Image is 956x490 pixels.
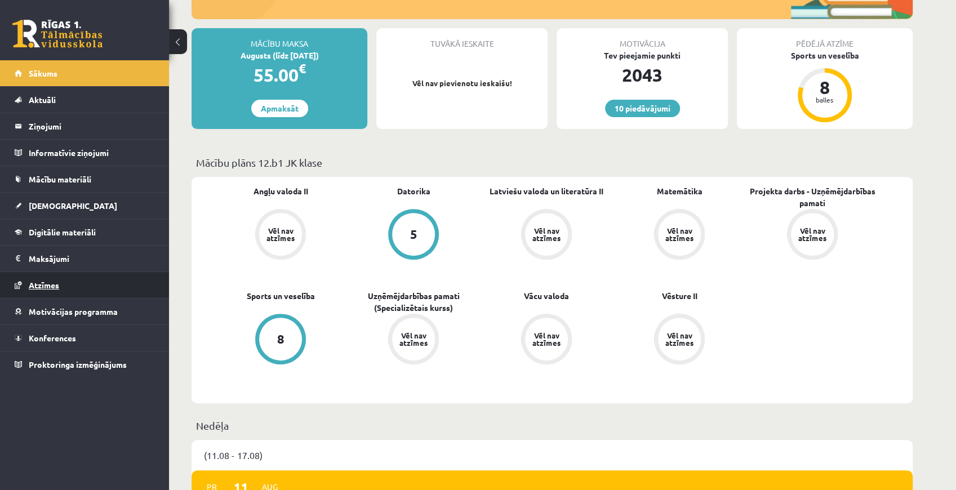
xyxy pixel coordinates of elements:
legend: Informatīvie ziņojumi [29,140,155,166]
div: Vēl nav atzīmes [797,227,828,242]
div: Vēl nav atzīmes [531,227,562,242]
div: Vēl nav atzīmes [398,332,429,346]
a: Vēl nav atzīmes [746,209,879,262]
p: Nedēļa [196,418,908,433]
div: 2043 [557,61,728,88]
a: Digitālie materiāli [15,219,155,245]
div: Tuvākā ieskaite [376,28,548,50]
span: Konferences [29,333,76,343]
p: Mācību plāns 12.b1 JK klase [196,155,908,170]
a: Uzņēmējdarbības pamati (Specializētais kurss) [347,290,480,314]
a: Vēl nav atzīmes [480,209,613,262]
div: (11.08 - 17.08) [192,440,913,470]
a: Aktuāli [15,87,155,113]
a: Projekta darbs - Uzņēmējdarbības pamati [746,185,879,209]
a: Motivācijas programma [15,299,155,324]
p: Vēl nav pievienotu ieskaišu! [382,78,542,89]
a: Vēl nav atzīmes [613,314,746,367]
a: Proktoringa izmēģinājums [15,351,155,377]
a: Vēl nav atzīmes [480,314,613,367]
a: Atzīmes [15,272,155,298]
span: Atzīmes [29,280,59,290]
a: Mācību materiāli [15,166,155,192]
div: 8 [277,333,284,345]
span: Motivācijas programma [29,306,118,317]
div: Vēl nav atzīmes [664,227,695,242]
a: Vācu valoda [524,290,569,302]
a: Sports un veselība [247,290,315,302]
a: Angļu valoda II [254,185,308,197]
div: Vēl nav atzīmes [664,332,695,346]
span: Sākums [29,68,57,78]
legend: Ziņojumi [29,113,155,139]
a: 5 [347,209,480,262]
a: Vēl nav atzīmes [214,209,347,262]
a: Maksājumi [15,246,155,271]
div: balles [808,96,842,103]
span: Digitālie materiāli [29,227,96,237]
a: Rīgas 1. Tālmācības vidusskola [12,20,103,48]
a: [DEMOGRAPHIC_DATA] [15,193,155,219]
a: Matemātika [657,185,702,197]
a: Datorika [397,185,430,197]
legend: Maksājumi [29,246,155,271]
a: Vēsture II [662,290,697,302]
div: Vēl nav atzīmes [265,227,296,242]
a: 8 [214,314,347,367]
div: Tev pieejamie punkti [557,50,728,61]
div: Pēdējā atzīme [737,28,913,50]
a: 10 piedāvājumi [605,100,680,117]
div: Sports un veselība [737,50,913,61]
span: € [299,60,306,77]
a: Sākums [15,60,155,86]
div: Augusts (līdz [DATE]) [192,50,367,61]
a: Informatīvie ziņojumi [15,140,155,166]
a: Vēl nav atzīmes [347,314,480,367]
span: [DEMOGRAPHIC_DATA] [29,201,117,211]
div: 55.00 [192,61,367,88]
a: Latviešu valoda un literatūra II [490,185,603,197]
div: Vēl nav atzīmes [531,332,562,346]
span: Aktuāli [29,95,56,105]
a: Vēl nav atzīmes [613,209,746,262]
span: Mācību materiāli [29,174,91,184]
span: Proktoringa izmēģinājums [29,359,127,369]
div: Motivācija [557,28,728,50]
div: 5 [410,228,417,240]
a: Sports un veselība 8 balles [737,50,913,124]
a: Apmaksāt [251,100,308,117]
div: Mācību maksa [192,28,367,50]
a: Konferences [15,325,155,351]
a: Ziņojumi [15,113,155,139]
div: 8 [808,78,842,96]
